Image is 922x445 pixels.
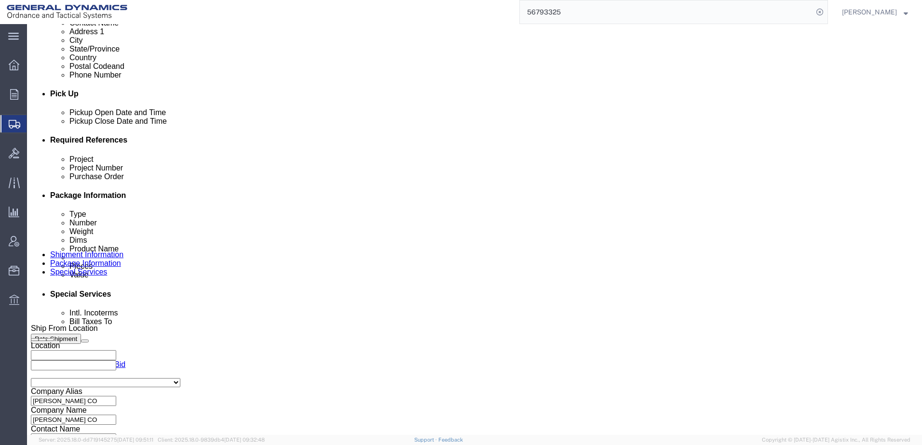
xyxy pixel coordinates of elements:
span: [DATE] 09:32:48 [224,437,265,443]
button: [PERSON_NAME] [841,6,908,18]
span: Copyright © [DATE]-[DATE] Agistix Inc., All Rights Reserved [762,436,910,444]
span: Server: 2025.18.0-dd719145275 [39,437,153,443]
input: Search for shipment number, reference number [520,0,813,24]
a: Support [414,437,438,443]
span: [DATE] 09:51:11 [117,437,153,443]
img: logo [7,5,127,19]
a: Feedback [438,437,463,443]
iframe: FS Legacy Container [27,24,922,435]
span: Richard Lautenbacher [842,7,897,17]
span: Client: 2025.18.0-9839db4 [158,437,265,443]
